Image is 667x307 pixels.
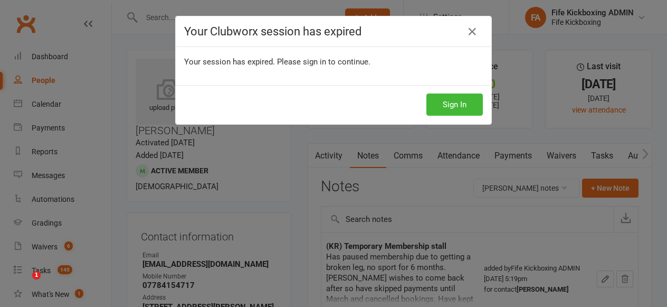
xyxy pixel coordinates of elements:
h4: Your Clubworx session has expired [184,25,483,38]
button: Sign In [426,94,483,116]
a: Close [464,23,481,40]
iframe: Intercom live chat [11,271,36,296]
span: 1 [32,271,41,280]
span: Your session has expired. Please sign in to continue. [184,57,370,67]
